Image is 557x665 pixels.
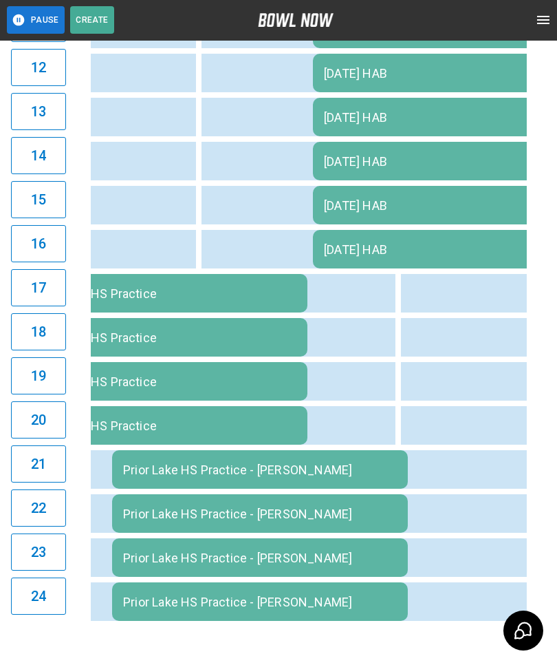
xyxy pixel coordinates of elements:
button: Pause [7,7,65,34]
button: 18 [11,314,66,351]
div: Prior Lake HS Practice - [PERSON_NAME] [123,463,397,478]
div: Prior Lake HS Practice - [PERSON_NAME] [123,551,397,566]
button: Create [70,7,114,34]
button: 13 [11,94,66,131]
h6: 24 [31,586,46,608]
button: 17 [11,270,66,307]
h6: 19 [31,366,46,388]
h6: 14 [31,145,46,167]
h6: 12 [31,57,46,79]
button: 22 [11,490,66,527]
button: 16 [11,226,66,263]
div: Rosemount HS Practice [23,287,296,302]
h6: 23 [31,542,46,564]
button: 15 [11,182,66,219]
h6: 15 [31,189,46,211]
h6: 13 [31,101,46,123]
button: 21 [11,446,66,483]
h6: 20 [31,410,46,432]
h6: 21 [31,454,46,476]
button: 20 [11,402,66,439]
button: open drawer [529,7,557,34]
div: Rosemount HS Practice [23,331,296,346]
button: 24 [11,578,66,615]
button: 23 [11,534,66,571]
div: Prior Lake HS Practice - [PERSON_NAME] [123,595,397,610]
button: 19 [11,358,66,395]
img: logo [258,14,334,28]
h6: 18 [31,321,46,344]
button: 12 [11,50,66,87]
div: Rosemount HS Practice [23,419,296,434]
div: Rosemount HS Practice [23,375,296,390]
h6: 17 [31,277,46,299]
div: Prior Lake HS Practice - [PERSON_NAME] [123,507,397,522]
h6: 22 [31,498,46,520]
h6: 16 [31,233,46,255]
button: 14 [11,138,66,175]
